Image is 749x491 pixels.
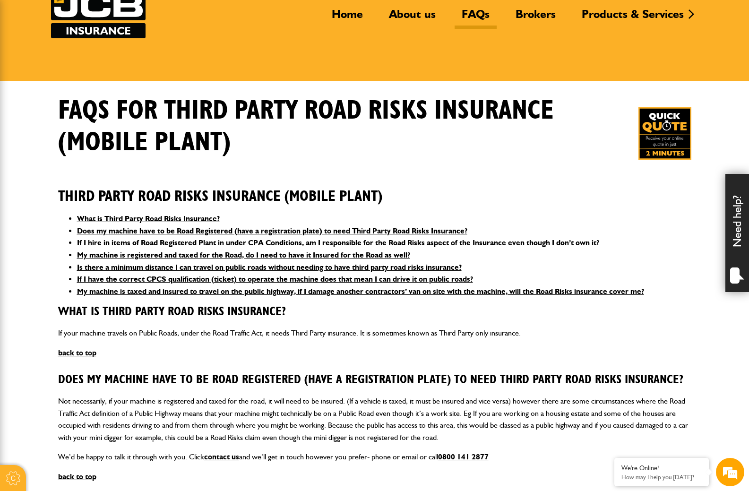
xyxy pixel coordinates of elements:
p: If your machine travels on Public Roads, under the Road Traffic Act, it needs Third Party insuran... [58,327,691,339]
div: Minimize live chat window [155,5,178,27]
a: My machine is taxed and insured to travel on the public highway, if I damage another contractors’... [77,287,644,296]
a: Get your insurance quote in just 2-minutes [638,107,691,160]
input: Enter your phone number [12,143,172,164]
a: Products & Services [575,7,691,29]
a: 0800 141 2877 [438,452,489,461]
a: Home [325,7,370,29]
img: d_20077148190_company_1631870298795_20077148190 [16,52,40,66]
p: We’d be happy to talk it through with you. Click and we’ll get in touch however you prefer- phone... [58,451,691,463]
em: Start Chat [129,291,172,304]
a: Is there a minimum distance I can travel on public roads without needing to have third party road... [77,263,462,272]
h1: FAQS for Third Party Road Risks Insurance (Mobile Plant) [58,95,615,158]
div: Need help? [725,174,749,292]
a: Brokers [508,7,563,29]
h2: Third Party Road Risks Insurance (Mobile Plant) [58,173,691,205]
img: Quick Quote [638,107,691,160]
div: We're Online! [621,464,702,472]
textarea: Type your message and hit 'Enter' [12,171,172,283]
p: How may I help you today? [621,474,702,481]
input: Enter your last name [12,87,172,108]
a: back to top [58,472,96,481]
input: Enter your email address [12,115,172,136]
div: Chat with us now [49,53,159,65]
a: About us [382,7,443,29]
a: Does my machine have to be Road Registered (have a registration plate) to need Third Party Road R... [77,226,467,235]
a: What is Third Party Road Risks Insurance? [77,214,220,223]
a: If I have the correct CPCS qualification (ticket) to operate the machine does that mean I can dri... [77,275,473,284]
h3: Does my machine have to be Road Registered (have a registration plate) to need Third Party Road R... [58,373,691,388]
a: FAQs [455,7,497,29]
h3: What is Third Party Road Risks Insurance? [58,305,691,319]
a: My machine is registered and taxed for the Road, do I need to have it Insured for the Road as well? [77,250,410,259]
p: Not necessarily, if your machine is registered and taxed for the road, it will need to be insured... [58,395,691,443]
a: back to top [58,348,96,357]
a: contact us [204,452,239,461]
a: If I hire in items of Road Registered Plant in under CPA Conditions, am I responsible for the Roa... [77,238,599,247]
